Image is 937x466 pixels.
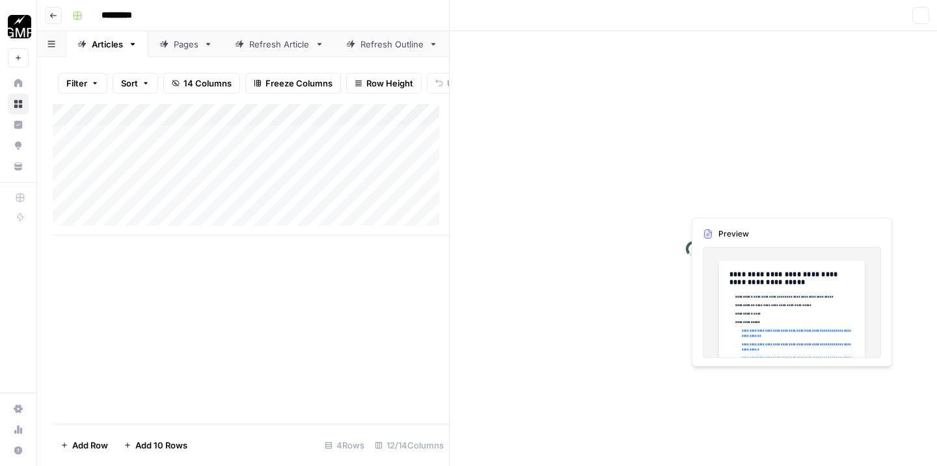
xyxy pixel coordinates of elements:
a: Pages [148,31,224,57]
a: Settings [8,398,29,419]
div: Refresh Outline [360,38,424,51]
span: Filter [66,77,87,90]
a: Your Data [8,156,29,177]
a: Refresh Article [224,31,335,57]
div: Pages [174,38,198,51]
div: Articles [92,38,123,51]
a: Refresh Outline [335,31,449,57]
div: 4 Rows [319,435,370,456]
span: Row Height [366,77,413,90]
span: Freeze Columns [265,77,333,90]
button: 14 Columns [163,73,240,94]
img: Growth Marketing Pro Logo [8,15,31,38]
a: Usage [8,419,29,440]
button: Row Height [346,73,422,94]
div: 12/14 Columns [370,435,449,456]
span: Add 10 Rows [135,439,187,452]
span: Add Row [72,439,108,452]
button: Add Row [53,435,116,456]
a: Browse [8,94,29,114]
button: Filter [58,73,107,94]
span: 14 Columns [183,77,232,90]
span: Sort [121,77,138,90]
div: Refresh Article [249,38,310,51]
a: Articles [66,31,148,57]
button: Sort [113,73,158,94]
a: Home [8,73,29,94]
button: Freeze Columns [245,73,341,94]
a: Opportunities [8,135,29,156]
button: Undo [427,73,478,94]
button: Workspace: Growth Marketing Pro [8,10,29,43]
button: Add 10 Rows [116,435,195,456]
button: Help + Support [8,440,29,461]
a: Insights [8,114,29,135]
